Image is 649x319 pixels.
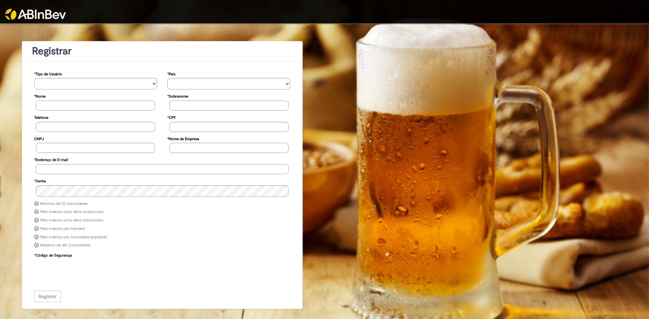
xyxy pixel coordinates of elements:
[40,226,86,232] label: Pelo menos um número.
[5,9,66,20] img: ABInbev-white.png
[34,91,46,101] label: Nome
[167,91,188,101] label: Sobrenome
[36,260,139,286] iframe: reCAPTCHA
[34,176,46,185] label: Senha
[34,154,68,164] label: Endereço de E-mail
[34,112,48,122] label: Telefone
[40,209,104,215] label: Pelo menos uma letra maiúscula.
[40,218,104,223] label: Pelo menos uma letra minúscula.
[167,69,175,78] label: País
[34,69,62,78] label: Tipo de Usuário
[40,235,107,240] label: Pelo menos um caractere especial.
[34,250,72,260] label: Código de Segurança
[34,133,44,143] label: CNPJ
[167,133,199,143] label: Nome da Empresa
[167,112,176,122] label: CPF
[32,46,292,57] h1: Registrar
[40,243,91,248] label: Máximo de 40 Caracteres.
[40,201,89,207] label: Mínimo de 10 caracteres.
